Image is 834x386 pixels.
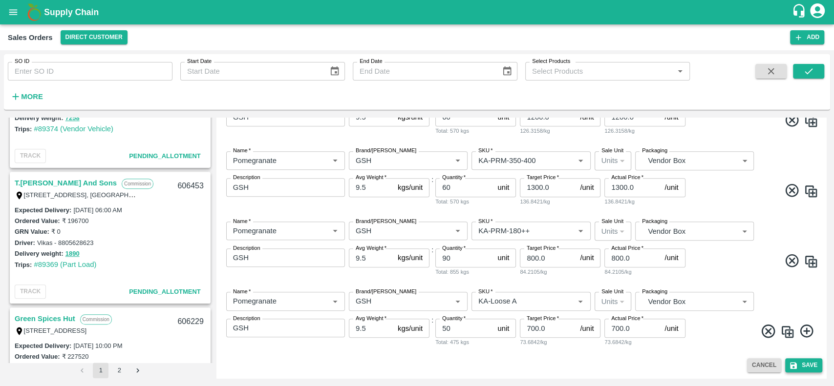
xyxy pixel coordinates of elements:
[809,2,826,22] div: account of current user
[580,323,594,334] p: /unit
[329,154,342,167] button: Open
[15,177,117,189] a: T.[PERSON_NAME] And Sons
[352,295,436,307] input: Create Brand/Marka
[62,217,88,224] label: ₹ 196700
[325,62,344,81] button: Choose date
[220,143,822,214] div: :
[352,154,436,167] input: Create Brand/Marka
[353,62,494,81] input: End Date
[527,244,559,252] label: Target Price
[611,314,643,322] label: Actual Price
[356,217,416,225] label: Brand/[PERSON_NAME]
[8,31,53,44] div: Sales Orders
[664,182,678,193] p: /unit
[604,126,685,135] div: 126.3158/kg
[528,65,671,78] input: Select Products
[129,288,201,295] span: Pending_Allotment
[37,239,93,246] label: Vikas - 8805628623
[356,147,416,155] label: Brand/[PERSON_NAME]
[171,175,209,198] div: 606453
[2,1,24,23] button: open drawer
[790,30,824,44] button: Add
[532,58,570,65] label: Select Products
[233,217,251,225] label: Name
[474,295,558,307] input: SKU
[780,325,795,339] img: CloneIcon
[8,88,45,105] button: More
[15,353,60,360] label: Ordered Value:
[233,314,260,322] label: Description
[520,126,600,135] div: 126.3158/kg
[520,197,600,206] div: 136.8421/kg
[478,287,492,295] label: SKU
[648,226,738,237] p: Vendor Box
[24,327,87,334] label: [STREET_ADDRESS]
[65,248,80,260] button: 1890
[601,296,618,307] p: Units
[520,267,600,276] div: 84.2105/kg
[664,323,678,334] p: /unit
[442,174,466,182] label: Quantity
[24,191,321,199] label: [STREET_ADDRESS], [GEOGRAPHIC_DATA], [GEOGRAPHIC_DATA], 221007, [GEOGRAPHIC_DATA]
[442,244,466,252] label: Quantity
[349,248,394,267] input: 0.0
[527,314,559,322] label: Target Price
[648,155,738,166] p: Vendor Box
[220,214,822,284] div: :
[34,261,96,268] a: #89369 (Part Load)
[747,358,781,372] button: Cancel
[435,319,493,337] input: 0.0
[674,65,686,78] button: Open
[233,174,260,182] label: Description
[497,182,509,193] p: unit
[642,217,667,225] label: Packaging
[8,62,172,81] input: Enter SO ID
[15,228,49,235] label: GRN Value:
[435,338,516,346] div: Total: 475 kgs
[329,295,342,307] button: Open
[15,342,71,349] label: Expected Delivery :
[785,358,822,372] button: Save
[611,174,643,182] label: Actual Price
[601,226,618,237] p: Units
[498,62,516,81] button: Choose date
[611,244,643,252] label: Actual Price
[435,126,516,135] div: Total: 570 kgs
[474,154,558,167] input: SKU
[34,125,113,133] a: #89374 (Vendor Vehicle)
[233,323,338,333] textarea: GSH
[93,363,108,378] button: page 1
[360,58,382,65] label: End Date
[478,147,492,155] label: SKU
[451,154,464,167] button: Open
[51,228,61,235] label: ₹ 0
[601,155,618,166] p: Units
[122,179,153,189] p: Commission
[233,287,251,295] label: Name
[451,224,464,237] button: Open
[574,154,587,167] button: Open
[356,174,386,182] label: Avg Weight
[233,244,260,252] label: Description
[435,197,516,206] div: Total: 570 kgs
[73,342,122,349] label: [DATE] 10:00 PM
[229,224,313,237] input: Name
[398,323,423,334] p: kgs/unit
[642,287,667,295] label: Packaging
[804,114,818,128] img: CloneIcon
[15,239,35,246] label: Driver:
[356,314,386,322] label: Avg Weight
[435,178,493,197] input: 0.0
[435,267,516,276] div: Total: 855 kgs
[233,183,338,193] textarea: GSH
[73,363,147,378] nav: pagination navigation
[398,252,423,263] p: kgs/unit
[601,217,623,225] label: Sale Unit
[601,287,623,295] label: Sale Unit
[527,174,559,182] label: Target Price
[24,2,44,22] img: logo
[229,295,313,307] input: Name
[15,58,29,65] label: SO ID
[62,353,88,360] label: ₹ 227520
[65,113,80,124] button: 7258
